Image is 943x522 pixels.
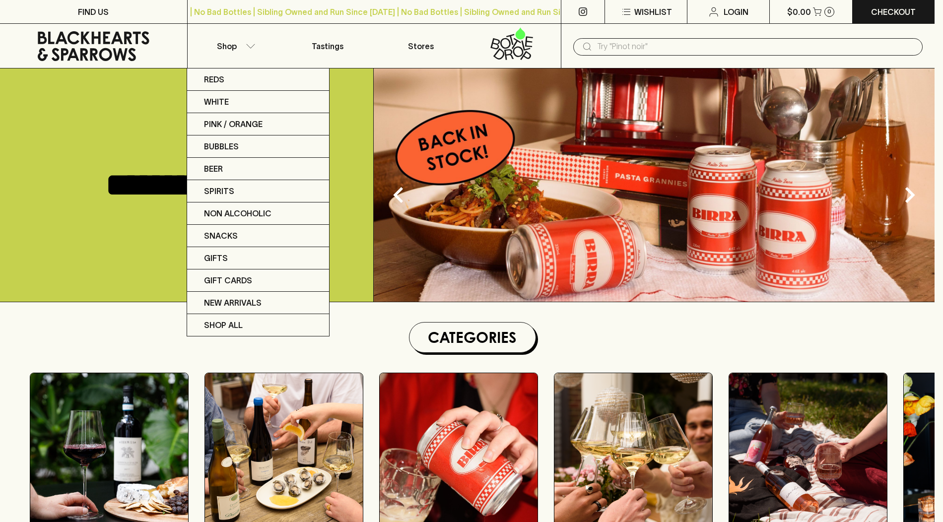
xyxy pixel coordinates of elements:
a: White [187,91,329,113]
p: Spirits [204,185,234,197]
a: Snacks [187,225,329,247]
p: Gifts [204,252,228,264]
a: Beer [187,158,329,180]
p: Beer [204,163,223,175]
a: Spirits [187,180,329,202]
a: Gift Cards [187,269,329,292]
a: Bubbles [187,135,329,158]
p: Snacks [204,230,238,242]
p: Bubbles [204,140,239,152]
a: Non Alcoholic [187,202,329,225]
a: Pink / Orange [187,113,329,135]
a: Reds [187,68,329,91]
p: Reds [204,73,224,85]
p: Non Alcoholic [204,207,271,219]
a: New Arrivals [187,292,329,314]
p: White [204,96,229,108]
p: Gift Cards [204,274,252,286]
a: SHOP ALL [187,314,329,336]
p: SHOP ALL [204,319,243,331]
p: New Arrivals [204,297,262,309]
p: Pink / Orange [204,118,263,130]
a: Gifts [187,247,329,269]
